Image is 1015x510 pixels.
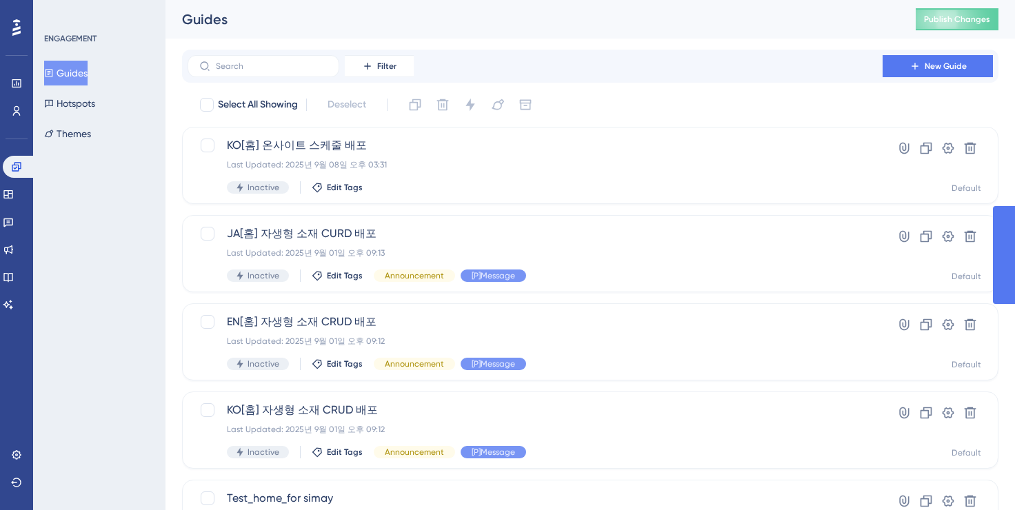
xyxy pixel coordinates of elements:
iframe: UserGuiding AI Assistant Launcher [957,456,998,497]
div: Last Updated: 2025년 9월 01일 오후 09:12 [227,424,843,435]
span: Inactive [248,182,279,193]
button: Edit Tags [312,270,363,281]
div: Default [952,183,981,194]
button: Edit Tags [312,182,363,193]
span: Publish Changes [924,14,990,25]
div: Default [952,359,981,370]
span: Announcement [385,270,444,281]
button: New Guide [883,55,993,77]
button: Publish Changes [916,8,998,30]
span: Deselect [328,96,366,113]
span: JA[홈] 자생형 소재 CURD 배포 [227,225,843,242]
button: Filter [345,55,414,77]
span: Select All Showing [218,96,298,113]
button: Hotspots [44,91,95,116]
div: Last Updated: 2025년 9월 01일 오후 09:12 [227,336,843,347]
button: Themes [44,121,91,146]
span: KO[홈] 자생형 소재 CRUD 배포 [227,402,843,418]
input: Search [216,61,328,71]
span: EN[홈] 자생형 소재 CRUD 배포 [227,314,843,330]
button: Edit Tags [312,447,363,458]
span: Inactive [248,358,279,369]
span: Test_home_for simay [227,490,843,507]
span: [P]Message [472,358,515,369]
span: Edit Tags [327,358,363,369]
div: Guides [182,10,881,29]
span: Edit Tags [327,182,363,193]
span: Announcement [385,358,444,369]
button: Guides [44,61,88,85]
button: Edit Tags [312,358,363,369]
span: Edit Tags [327,447,363,458]
div: Last Updated: 2025년 9월 01일 오후 09:13 [227,247,843,258]
div: Default [952,447,981,458]
span: Edit Tags [327,270,363,281]
span: [P]Message [472,447,515,458]
span: Inactive [248,270,279,281]
span: [P]Message [472,270,515,281]
button: Deselect [315,92,379,117]
span: Filter [377,61,396,72]
div: Last Updated: 2025년 9월 08일 오후 03:31 [227,159,843,170]
span: Announcement [385,447,444,458]
span: KO[홈] 온사이트 스케줄 배포 [227,137,843,154]
span: New Guide [925,61,967,72]
div: Default [952,271,981,282]
span: Inactive [248,447,279,458]
div: ENGAGEMENT [44,33,97,44]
